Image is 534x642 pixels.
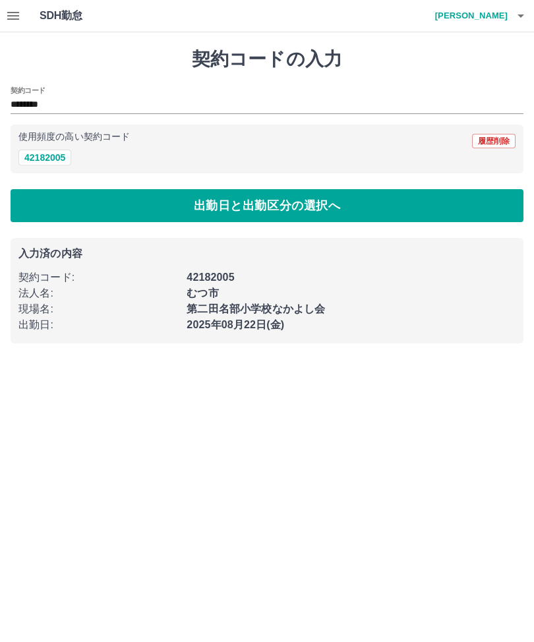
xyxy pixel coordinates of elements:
[18,270,179,285] p: 契約コード :
[11,85,45,96] h2: 契約コード
[18,132,130,142] p: 使用頻度の高い契約コード
[18,285,179,301] p: 法人名 :
[18,150,71,165] button: 42182005
[18,301,179,317] p: 現場名 :
[472,134,516,148] button: 履歴削除
[11,48,523,71] h1: 契約コードの入力
[187,287,218,299] b: むつ市
[11,189,523,222] button: 出勤日と出勤区分の選択へ
[18,248,516,259] p: 入力済の内容
[187,272,234,283] b: 42182005
[18,317,179,333] p: 出勤日 :
[187,319,284,330] b: 2025年08月22日(金)
[187,303,325,314] b: 第二田名部小学校なかよし会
